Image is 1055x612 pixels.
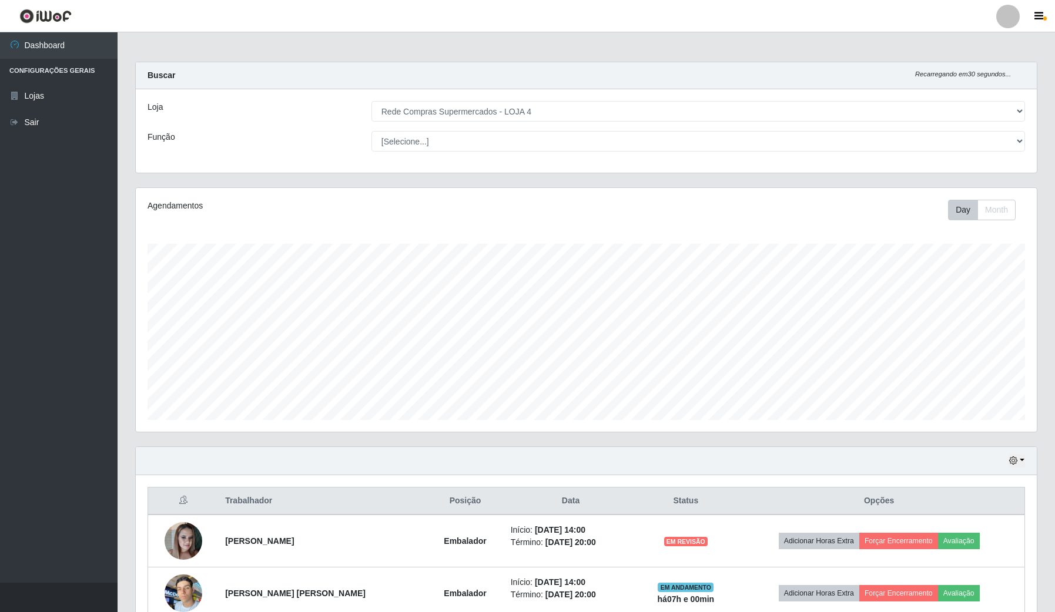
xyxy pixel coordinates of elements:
li: Início: [511,576,631,589]
button: Adicionar Horas Extra [779,585,859,601]
th: Status [638,487,734,515]
th: Data [504,487,638,515]
strong: [PERSON_NAME] [PERSON_NAME] [225,589,366,598]
li: Término: [511,589,631,601]
label: Loja [148,101,163,113]
button: Forçar Encerramento [859,533,938,549]
span: EM ANDAMENTO [658,583,714,592]
div: First group [948,200,1016,220]
i: Recarregando em 30 segundos... [915,70,1011,78]
time: [DATE] 14:00 [535,577,585,587]
label: Função [148,131,175,143]
time: [DATE] 20:00 [545,590,596,599]
li: Início: [511,524,631,536]
strong: Embalador [444,589,486,598]
button: Forçar Encerramento [859,585,938,601]
strong: Embalador [444,536,486,546]
img: 1755030778360.jpeg [165,519,202,563]
strong: [PERSON_NAME] [225,536,294,546]
button: Avaliação [938,585,980,601]
button: Month [977,200,1016,220]
img: CoreUI Logo [19,9,72,23]
div: Toolbar with button groups [948,200,1025,220]
button: Avaliação [938,533,980,549]
time: [DATE] 20:00 [545,537,596,547]
strong: há 07 h e 00 min [658,594,715,604]
button: Adicionar Horas Extra [779,533,859,549]
span: EM REVISÃO [664,537,708,546]
th: Trabalhador [218,487,427,515]
strong: Buscar [148,70,175,80]
time: [DATE] 14:00 [535,525,585,534]
th: Opções [734,487,1024,515]
div: Agendamentos [148,200,503,212]
th: Posição [427,487,503,515]
button: Day [948,200,978,220]
li: Término: [511,536,631,549]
